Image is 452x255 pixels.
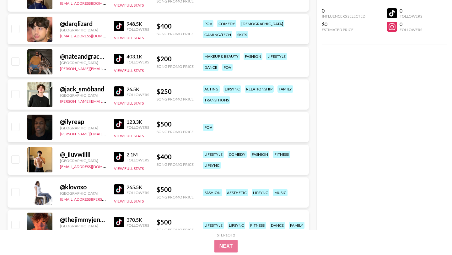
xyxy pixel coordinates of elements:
[114,199,144,203] button: View Full Stats
[203,64,218,71] div: dance
[157,195,194,199] div: Song Promo Price
[60,118,106,126] div: @ ilyreap
[203,96,230,104] div: transitions
[126,21,149,27] div: 948.5K
[126,158,149,162] div: Followers
[114,133,144,138] button: View Full Stats
[245,85,274,93] div: relationship
[322,21,365,27] div: $0
[126,86,149,92] div: 26.5K
[114,21,124,31] img: TikTok
[273,189,288,196] div: music
[223,85,241,93] div: lipsync
[126,184,149,190] div: 265.5K
[214,240,238,252] button: Next
[126,119,149,125] div: 123.3K
[126,60,149,64] div: Followers
[277,85,293,93] div: family
[114,86,124,96] img: TikTok
[244,53,262,60] div: fashion
[222,64,233,71] div: pov
[114,3,144,8] button: View Full Stats
[228,151,247,158] div: comedy
[157,88,194,95] div: $ 250
[126,92,149,97] div: Followers
[252,189,269,196] div: lipsync
[203,31,232,38] div: gaming/tech
[157,22,194,30] div: $ 400
[203,53,240,60] div: makeup & beauty
[126,53,149,60] div: 403.1K
[114,54,124,64] img: TikTok
[60,183,106,191] div: @ klovoxo
[157,120,194,128] div: $ 500
[226,189,248,196] div: aesthetic
[157,218,194,226] div: $ 500
[236,31,248,38] div: skits
[249,222,266,229] div: fitness
[60,65,153,71] a: [PERSON_NAME][EMAIL_ADDRESS][DOMAIN_NAME]
[157,55,194,63] div: $ 200
[114,217,124,227] img: TikTok
[203,124,213,131] div: pov
[157,31,194,36] div: Song Promo Price
[157,186,194,193] div: $ 500
[60,98,153,104] a: [PERSON_NAME][EMAIL_ADDRESS][DOMAIN_NAME]
[126,217,149,223] div: 370.5K
[126,223,149,228] div: Followers
[60,60,106,65] div: [GEOGRAPHIC_DATA]
[270,222,285,229] div: dance
[157,97,194,101] div: Song Promo Price
[228,222,245,229] div: lipsync
[60,224,106,228] div: [GEOGRAPHIC_DATA]
[217,233,235,237] div: Step 1 of 2
[157,64,194,69] div: Song Promo Price
[60,158,106,163] div: [GEOGRAPHIC_DATA]
[114,184,124,194] img: TikTok
[114,119,124,129] img: TikTok
[217,20,236,27] div: comedy
[60,196,153,202] a: [EMAIL_ADDRESS][PERSON_NAME][DOMAIN_NAME]
[114,101,144,106] button: View Full Stats
[400,27,422,32] div: Followers
[322,14,365,19] div: Influencers Selected
[114,35,144,40] button: View Full Stats
[250,151,269,158] div: fashion
[60,150,106,158] div: @ _iluvwillll
[203,151,224,158] div: lifestyle
[60,20,106,28] div: @ darqlizard
[203,162,221,169] div: lipsync
[126,190,149,195] div: Followers
[126,151,149,158] div: 2.1M
[126,125,149,130] div: Followers
[322,27,365,32] div: Estimated Price
[157,153,194,161] div: $ 400
[421,224,444,247] iframe: Drift Widget Chat Controller
[157,129,194,134] div: Song Promo Price
[203,189,222,196] div: fashion
[203,85,220,93] div: acting
[114,68,144,73] button: View Full Stats
[60,130,153,136] a: [PERSON_NAME][EMAIL_ADDRESS][DOMAIN_NAME]
[60,32,123,38] a: [EMAIL_ADDRESS][DOMAIN_NAME]
[203,20,213,27] div: pov
[273,151,290,158] div: fitness
[114,152,124,162] img: TikTok
[60,216,106,224] div: @ thejimmyjensen
[60,85,106,93] div: @ jack_sm6band
[60,126,106,130] div: [GEOGRAPHIC_DATA]
[60,163,123,169] a: [EMAIL_ADDRESS][DOMAIN_NAME]
[289,222,304,229] div: family
[400,21,422,27] div: 0
[400,14,422,19] div: Followers
[60,93,106,98] div: [GEOGRAPHIC_DATA]
[322,8,365,14] div: 0
[60,52,106,60] div: @ nateandgraceofficial
[126,27,149,32] div: Followers
[203,222,224,229] div: lifestyle
[240,20,284,27] div: [DEMOGRAPHIC_DATA]
[60,28,106,32] div: [GEOGRAPHIC_DATA]
[266,53,287,60] div: lifestyle
[157,227,194,232] div: Song Promo Price
[114,166,144,171] button: View Full Stats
